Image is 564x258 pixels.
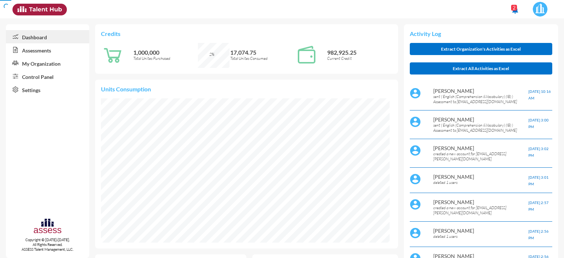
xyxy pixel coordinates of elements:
[433,145,528,151] p: [PERSON_NAME]
[410,62,552,75] button: Extract All Activities as Excel
[433,94,528,104] p: sent ( English (Comprehension &Vocabulary) (IB) ) Assessment to [EMAIL_ADDRESS][DOMAIN_NAME]
[6,43,89,57] a: Assessments
[433,180,528,185] p: deleted 1 users
[433,151,528,161] p: created a new account for [EMAIL_ADDRESS][PERSON_NAME][DOMAIN_NAME]
[433,234,528,239] p: deleted 1 users
[528,175,549,186] span: [DATE] 3:01 PM
[528,200,549,211] span: [DATE] 2:57 PM
[6,57,89,70] a: My Organization
[528,146,549,157] span: [DATE] 3:02 PM
[209,52,214,57] span: 2%
[433,199,528,205] p: [PERSON_NAME]
[410,228,421,239] img: default%20profile%20image.svg
[410,88,421,99] img: default%20profile%20image.svg
[101,30,392,37] p: Credits
[33,218,62,236] img: assesscompany-logo.png
[327,56,392,61] p: Current Credit
[410,145,421,156] img: default%20profile%20image.svg
[101,86,392,92] p: Units Consumption
[133,49,198,56] p: 1,000,000
[6,30,89,43] a: Dashboard
[433,205,528,215] p: created a new account for [EMAIL_ADDRESS][PERSON_NAME][DOMAIN_NAME]
[410,174,421,185] img: default%20profile%20image.svg
[433,228,528,234] p: [PERSON_NAME]
[6,83,89,96] a: Settings
[327,49,392,56] p: 982,925.25
[511,5,517,11] div: 2
[230,49,295,56] p: 17,074.75
[133,56,198,61] p: Total Unites Purchased
[433,174,528,180] p: [PERSON_NAME]
[528,89,551,100] span: [DATE] 10:16 AM
[410,30,552,37] p: Activity Log
[433,123,528,133] p: sent ( English (Comprehension &Vocabulary) (IB) ) Assessment to [EMAIL_ADDRESS][DOMAIN_NAME]
[528,229,549,240] span: [DATE] 2:56 PM
[511,6,520,14] mat-icon: notifications
[528,118,549,129] span: [DATE] 3:00 PM
[6,237,89,252] p: Copyright © [DATE]-[DATE]. All Rights Reserved. ASSESS Talent Management, LLC.
[6,70,89,83] a: Control Panel
[433,116,528,123] p: [PERSON_NAME]
[230,56,295,61] p: Total Unites Consumed
[410,199,421,210] img: default%20profile%20image.svg
[410,116,421,127] img: default%20profile%20image.svg
[433,88,528,94] p: [PERSON_NAME]
[410,43,552,55] button: Extract Organization's Activities as Excel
